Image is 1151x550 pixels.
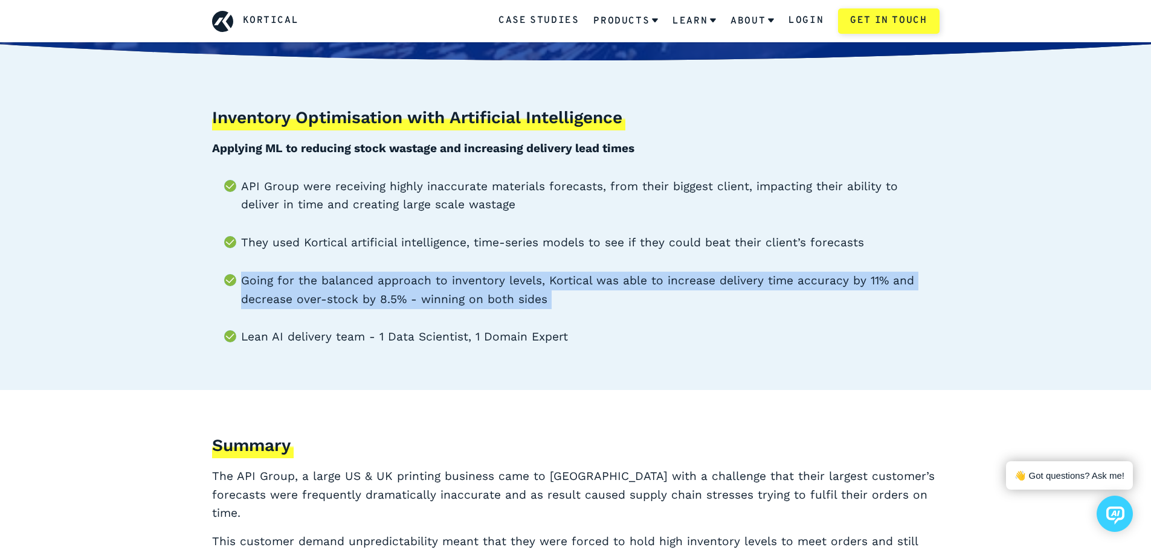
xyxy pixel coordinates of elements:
[241,272,940,309] li: Going for the balanced approach to inventory levels, Kortical was able to increase delivery time ...
[212,141,634,155] b: Applying ML to reducing stock wastage and increasing delivery lead times
[672,5,716,37] a: Learn
[241,177,940,214] li: API Group were receiving highly inaccurate materials forecasts, from their biggest client, impact...
[498,13,579,29] a: Case Studies
[241,234,940,252] li: They used Kortical artificial intelligence, time-series models to see if they could beat their cl...
[212,107,625,130] h3: Inventory Optimisation with Artificial Intelligence
[593,5,658,37] a: Products
[730,5,774,37] a: About
[241,328,940,347] li: Lean AI delivery team - 1 Data Scientist, 1 Domain Expert
[838,8,939,34] a: Get in touch
[788,13,824,29] a: Login
[243,13,299,29] a: Kortical
[212,467,940,523] p: The API Group, a large US & UK printing business came to [GEOGRAPHIC_DATA] with a challenge that ...
[212,435,294,458] h3: Summary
